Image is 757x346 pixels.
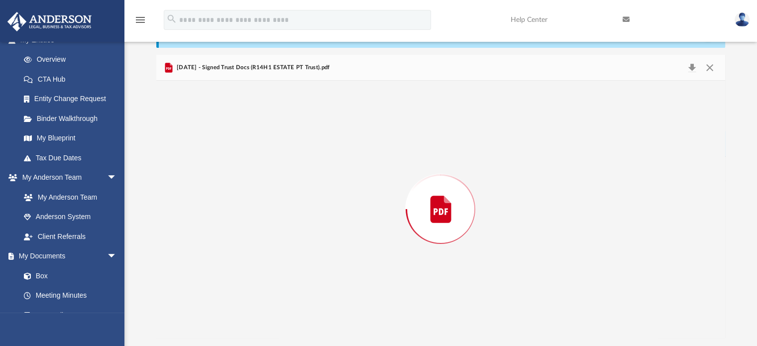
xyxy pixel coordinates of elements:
span: [DATE] - Signed Trust Docs (R14H1 ESTATE PT Trust).pdf [175,63,330,72]
a: Forms Library [14,305,122,325]
a: CTA Hub [14,69,132,89]
a: My Anderson Teamarrow_drop_down [7,168,127,188]
a: Binder Walkthrough [14,109,132,128]
div: Preview [156,55,726,338]
img: Anderson Advisors Platinum Portal [4,12,95,31]
a: Anderson System [14,207,127,227]
a: Meeting Minutes [14,286,127,306]
a: Overview [14,50,132,70]
a: My Blueprint [14,128,127,148]
a: menu [134,19,146,26]
button: Download [683,61,701,75]
a: My Anderson Team [14,187,122,207]
span: arrow_drop_down [107,168,127,188]
button: Close [701,61,719,75]
a: Client Referrals [14,227,127,246]
i: search [166,13,177,24]
span: arrow_drop_down [107,246,127,267]
i: menu [134,14,146,26]
a: Entity Change Request [14,89,132,109]
img: User Pic [735,12,750,27]
a: Tax Due Dates [14,148,132,168]
a: My Documentsarrow_drop_down [7,246,127,266]
a: Box [14,266,122,286]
